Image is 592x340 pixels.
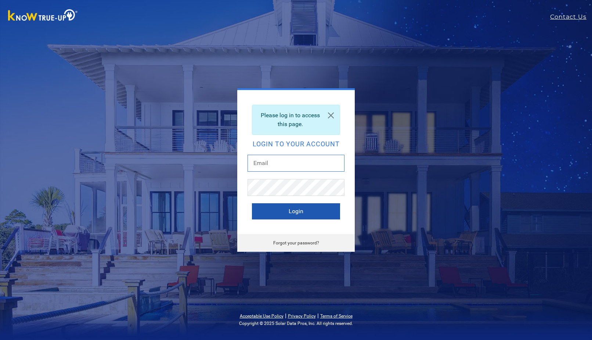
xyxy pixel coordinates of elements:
button: Login [252,203,340,219]
a: Contact Us [550,12,592,21]
input: Email [248,155,344,172]
a: Terms of Service [320,314,353,319]
span: | [285,312,286,319]
div: Please log in to access this page. [252,105,340,135]
a: Close [322,105,340,126]
span: | [317,312,319,319]
a: Acceptable Use Policy [240,314,284,319]
h2: Login to your account [252,141,340,147]
a: Forgot your password? [273,240,319,246]
a: Privacy Policy [288,314,316,319]
img: Know True-Up [4,8,82,24]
